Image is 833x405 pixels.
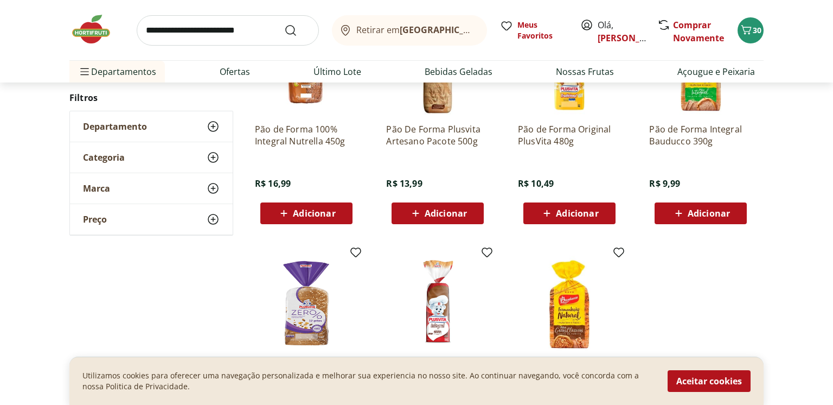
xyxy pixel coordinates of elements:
a: Açougue e Peixaria [677,65,755,78]
span: Adicionar [556,209,598,218]
button: Carrinho [738,17,764,43]
span: Meus Favoritos [517,20,567,41]
button: Adicionar [655,202,747,224]
span: Adicionar [425,209,467,218]
span: R$ 13,99 [386,178,422,189]
span: Departamento [83,121,147,132]
button: Categoria [70,142,233,173]
button: Adicionar [392,202,484,224]
p: Utilizamos cookies para oferecer uma navegação personalizada e melhorar sua experiencia no nosso ... [82,370,655,392]
button: Departamento [70,111,233,142]
span: Olá, [598,18,646,45]
button: Marca [70,173,233,204]
b: [GEOGRAPHIC_DATA]/[GEOGRAPHIC_DATA] [400,24,582,36]
a: Bebidas Geladas [425,65,492,78]
span: Marca [83,183,110,194]
img: Pão de Forma Zero Açúcar 12 Grãos Plus Vita 350g [255,250,358,353]
span: Categoria [83,152,125,163]
button: Adicionar [523,202,616,224]
a: Comprar Novamente [673,19,724,44]
a: Meus Favoritos [500,20,567,41]
button: Preço [70,204,233,235]
span: R$ 16,99 [255,178,291,189]
h2: Filtros [69,87,233,109]
span: Adicionar [293,209,335,218]
button: Retirar em[GEOGRAPHIC_DATA]/[GEOGRAPHIC_DATA] [332,15,487,46]
img: Pão de Forma Grãos Bauducco 390g [518,250,621,353]
a: Nossas Frutas [556,65,614,78]
span: R$ 10,49 [518,178,554,189]
button: Menu [78,59,91,85]
img: Pão de Forma Integral Plus Vita 480g [386,250,489,353]
a: Pão de Forma 100% Integral Nutrella 450g [255,123,358,147]
span: Retirar em [356,25,476,35]
a: Último Lote [313,65,361,78]
a: Pão De Forma Plusvita Artesano Pacote 500g [386,123,489,147]
a: Pão de Forma Original PlusVita 480g [518,123,621,147]
span: Adicionar [688,209,730,218]
button: Aceitar cookies [668,370,751,392]
span: 30 [753,25,761,35]
button: Adicionar [260,202,353,224]
a: Ofertas [220,65,250,78]
a: [PERSON_NAME] [598,32,668,44]
button: Submit Search [284,24,310,37]
img: Hortifruti [69,13,124,46]
span: R$ 9,99 [649,178,680,189]
span: Preço [83,214,107,225]
span: Departamentos [78,59,156,85]
a: Pão de Forma Integral Bauducco 390g [649,123,752,147]
input: search [137,15,319,46]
